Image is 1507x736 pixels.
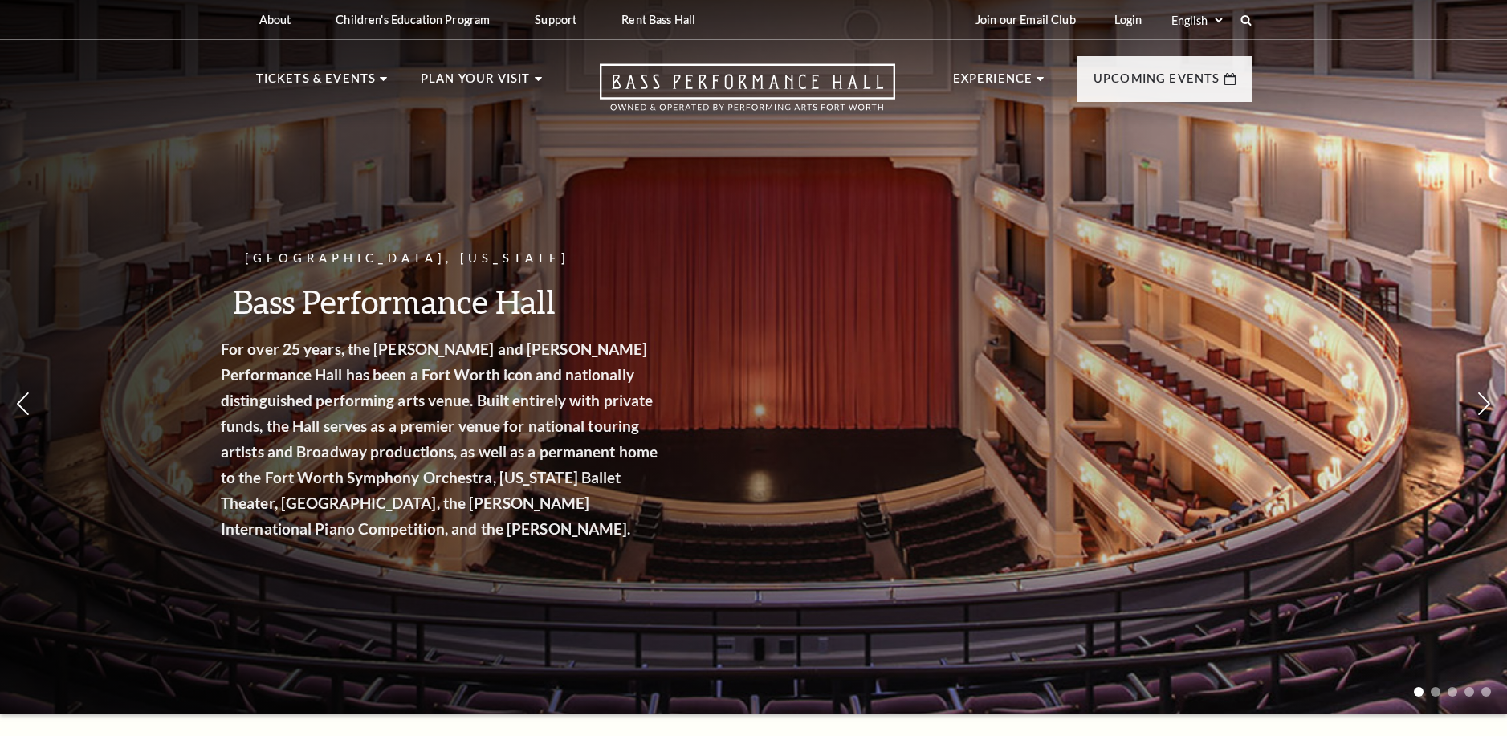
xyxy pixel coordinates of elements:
p: Tickets & Events [256,69,377,98]
strong: For over 25 years, the [PERSON_NAME] and [PERSON_NAME] Performance Hall has been a Fort Worth ico... [250,340,686,538]
p: About [259,13,291,26]
p: Upcoming Events [1094,69,1220,98]
p: Children's Education Program [336,13,490,26]
p: Support [535,13,576,26]
p: Rent Bass Hall [621,13,695,26]
select: Select: [1168,13,1225,28]
h3: Bass Performance Hall [250,281,691,322]
p: Plan Your Visit [421,69,531,98]
p: [GEOGRAPHIC_DATA], [US_STATE] [250,249,691,269]
p: Experience [953,69,1033,98]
